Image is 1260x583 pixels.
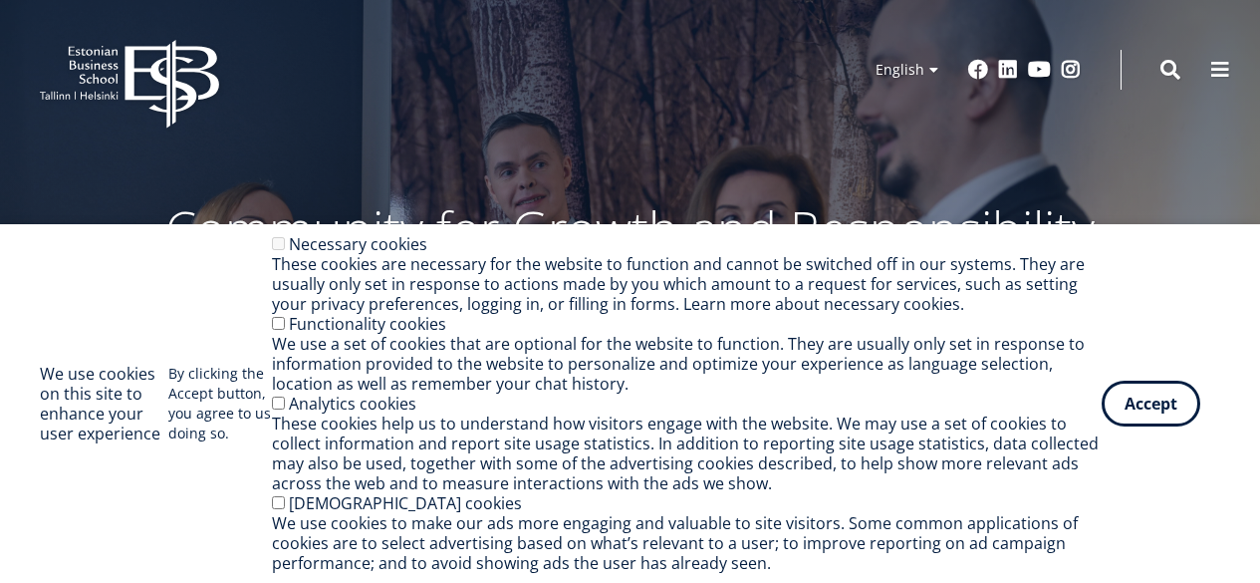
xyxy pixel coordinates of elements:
a: Youtube [1028,60,1051,80]
h2: We use cookies on this site to enhance your user experience [40,364,168,443]
a: Instagram [1061,60,1081,80]
a: Linkedin [998,60,1018,80]
div: These cookies are necessary for the website to function and cannot be switched off in our systems... [272,254,1102,314]
div: We use cookies to make our ads more engaging and valuable to site visitors. Some common applicati... [272,513,1102,573]
p: By clicking the Accept button, you agree to us doing so. [168,364,272,443]
label: Functionality cookies [289,313,446,335]
div: We use a set of cookies that are optional for the website to function. They are usually only set ... [272,334,1102,394]
p: Community for Growth and Responsibility [103,199,1158,259]
label: Necessary cookies [289,233,427,255]
button: Accept [1102,381,1200,427]
a: Facebook [968,60,988,80]
label: Analytics cookies [289,393,416,415]
label: [DEMOGRAPHIC_DATA] cookies [289,492,522,514]
div: These cookies help us to understand how visitors engage with the website. We may use a set of coo... [272,414,1102,493]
